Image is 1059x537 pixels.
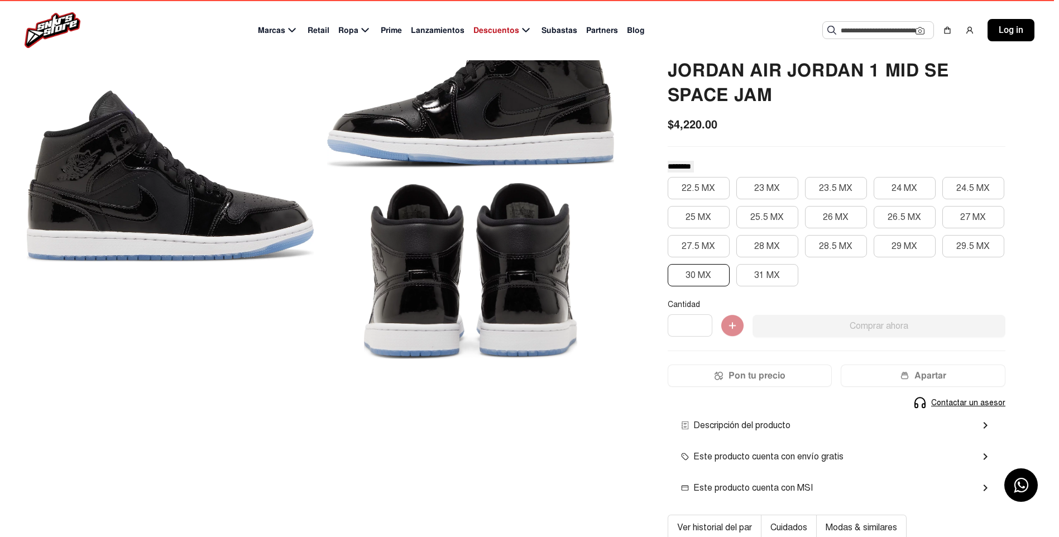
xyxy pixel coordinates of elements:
[721,315,744,337] img: Agregar al carrito
[681,421,689,429] img: envio
[841,365,1005,387] button: Apartar
[681,419,790,432] span: Descripción del producto
[736,235,798,257] button: 28 MX
[627,25,645,36] span: Blog
[999,23,1023,37] span: Log in
[668,300,1005,310] p: Cantidad
[736,177,798,199] button: 23 MX
[965,26,974,35] img: user
[874,206,936,228] button: 26.5 MX
[681,453,689,461] img: envio
[411,25,464,36] span: Lanzamientos
[473,25,519,36] span: Descuentos
[25,12,80,48] img: logo
[942,206,1004,228] button: 27 MX
[736,264,798,286] button: 31 MX
[753,315,1005,337] button: Comprar ahora
[668,206,730,228] button: 25 MX
[542,25,577,36] span: Subastas
[338,25,358,36] span: Ropa
[979,481,992,495] mat-icon: chevron_right
[916,26,924,35] img: Cámara
[668,365,832,387] button: Pon tu precio
[805,177,867,199] button: 23.5 MX
[979,419,992,432] mat-icon: chevron_right
[736,206,798,228] button: 25.5 MX
[258,25,285,36] span: Marcas
[308,25,329,36] span: Retail
[681,450,844,463] span: Este producto cuenta con envío gratis
[668,235,730,257] button: 27.5 MX
[681,481,813,495] span: Este producto cuenta con MSI
[931,397,1005,409] span: Contactar un asesor
[805,206,867,228] button: 26 MX
[668,59,1005,108] h2: Jordan Air Jordan 1 Mid Se Space Jam
[715,371,723,380] img: Icon.png
[381,25,402,36] span: Prime
[805,235,867,257] button: 28.5 MX
[668,264,730,286] button: 30 MX
[586,25,618,36] span: Partners
[668,177,730,199] button: 22.5 MX
[874,235,936,257] button: 29 MX
[668,116,717,133] span: $4,220.00
[942,235,1004,257] button: 29.5 MX
[942,177,1004,199] button: 24.5 MX
[874,177,936,199] button: 24 MX
[900,371,909,380] img: wallet-05.png
[827,26,836,35] img: Buscar
[979,450,992,463] mat-icon: chevron_right
[943,26,952,35] img: shopping
[681,484,689,492] img: msi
